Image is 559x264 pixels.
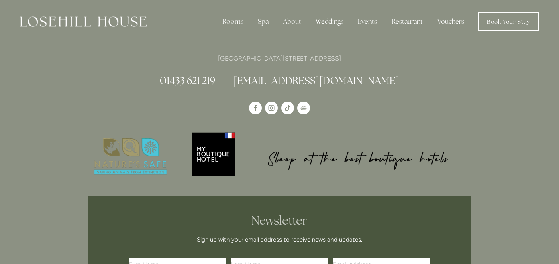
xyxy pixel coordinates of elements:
[385,14,429,30] div: Restaurant
[131,235,428,244] p: Sign up with your email address to receive news and updates.
[88,131,173,182] img: Nature's Safe - Logo
[187,131,472,176] img: My Boutique Hotel - Logo
[351,14,384,30] div: Events
[249,102,262,114] a: Losehill House Hotel & Spa
[88,53,471,64] p: [GEOGRAPHIC_DATA][STREET_ADDRESS]
[20,16,147,27] img: Losehill House
[431,14,471,30] a: Vouchers
[309,14,350,30] div: Weddings
[277,14,308,30] div: About
[131,213,428,228] h2: Newsletter
[216,14,250,30] div: Rooms
[160,74,215,87] a: 01433 621 219
[478,12,539,31] a: Book Your Stay
[251,14,275,30] div: Spa
[281,102,294,114] a: TikTok
[265,102,278,114] a: Instagram
[233,74,399,87] a: [EMAIL_ADDRESS][DOMAIN_NAME]
[297,102,310,114] a: TripAdvisor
